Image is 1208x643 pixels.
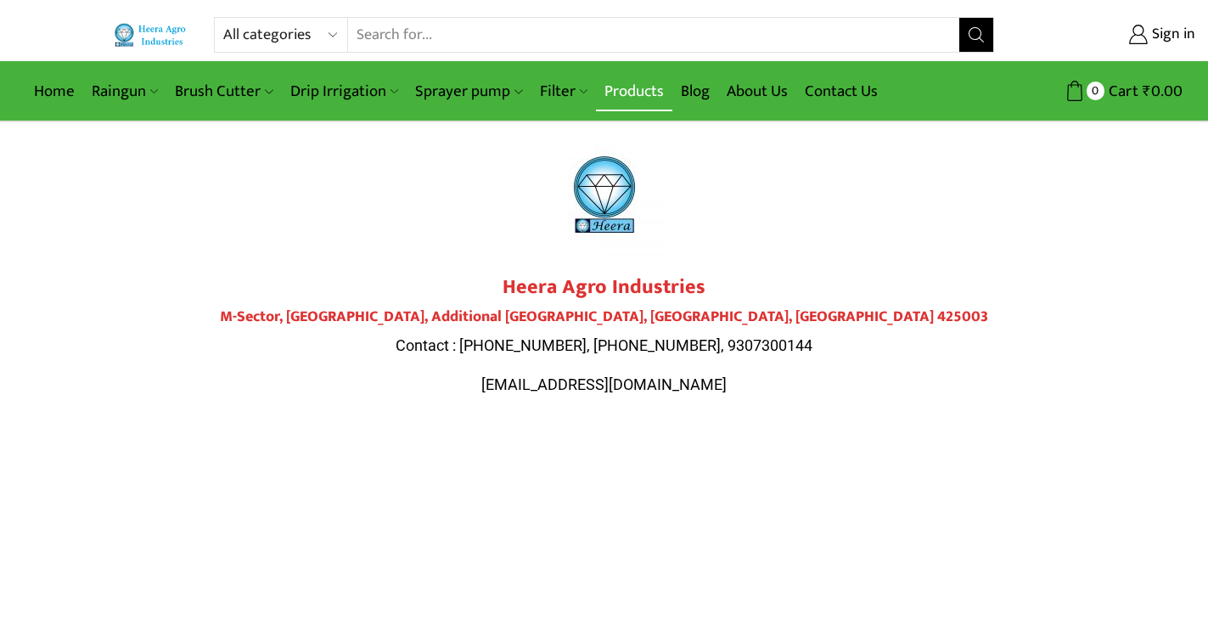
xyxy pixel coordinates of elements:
[1020,20,1195,50] a: Sign in
[503,270,705,304] strong: Heera Agro Industries
[1148,24,1195,46] span: Sign in
[1011,76,1183,107] a: 0 Cart ₹0.00
[596,71,672,111] a: Products
[348,18,958,52] input: Search for...
[1104,80,1138,103] span: Cart
[282,71,407,111] a: Drip Irrigation
[407,71,531,111] a: Sprayer pump
[481,375,727,393] span: [EMAIL_ADDRESS][DOMAIN_NAME]
[718,71,796,111] a: About Us
[129,308,1080,327] h4: M-Sector, [GEOGRAPHIC_DATA], Additional [GEOGRAPHIC_DATA], [GEOGRAPHIC_DATA], [GEOGRAPHIC_DATA] 4...
[1143,78,1151,104] span: ₹
[166,71,281,111] a: Brush Cutter
[1087,82,1104,99] span: 0
[396,336,812,354] span: Contact : [PHONE_NUMBER], [PHONE_NUMBER], 9307300144
[796,71,886,111] a: Contact Us
[25,71,83,111] a: Home
[541,131,668,258] img: heera-logo-1000
[83,71,166,111] a: Raingun
[1143,78,1183,104] bdi: 0.00
[959,18,993,52] button: Search button
[531,71,596,111] a: Filter
[672,71,718,111] a: Blog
